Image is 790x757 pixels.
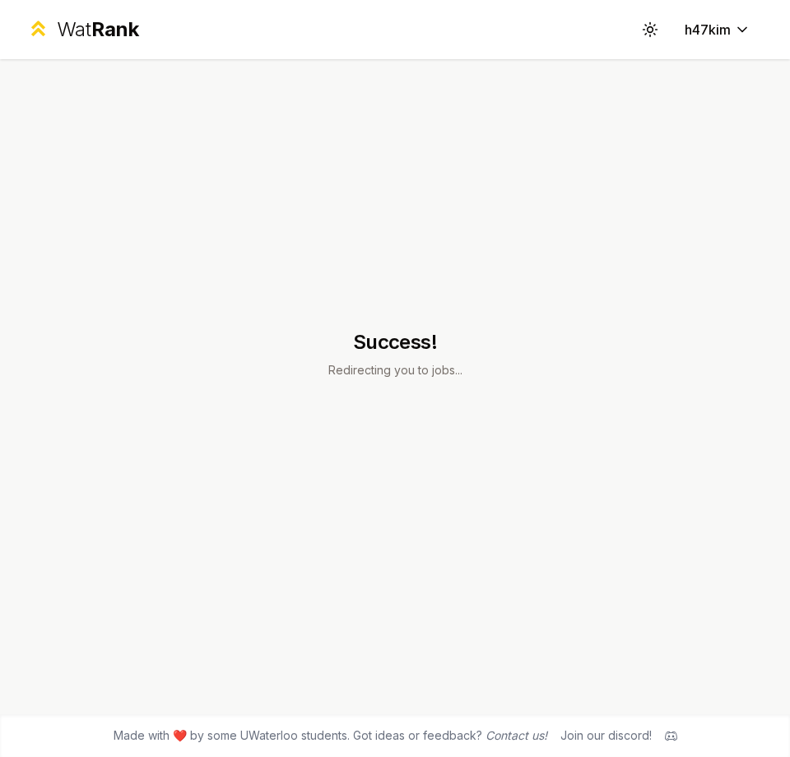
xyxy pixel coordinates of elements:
div: Wat [57,16,139,43]
span: Rank [91,17,139,41]
a: WatRank [26,16,139,43]
p: Redirecting you to jobs... [328,362,462,378]
a: Contact us! [486,728,547,742]
h1: Success! [328,329,462,355]
span: Made with ❤️ by some UWaterloo students. Got ideas or feedback? [114,727,547,744]
div: Join our discord! [560,727,652,744]
button: h47kim [671,15,764,44]
span: h47kim [685,20,731,39]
